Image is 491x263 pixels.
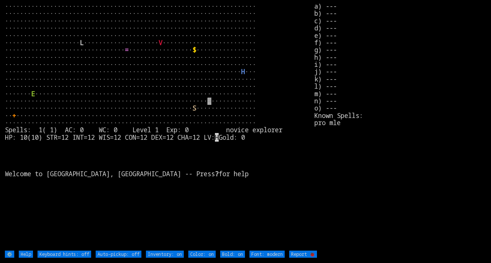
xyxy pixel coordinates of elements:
font: V [159,38,162,47]
font: E [31,89,35,98]
font: = [125,45,129,54]
font: S [192,104,196,112]
stats: a) --- b) --- c) --- d) --- e) --- f) --- g) --- h) --- i) --- j) --- k) --- l) --- m) --- n) ---... [314,3,486,250]
input: Report 🐞 [289,251,317,258]
font: H [241,67,245,76]
font: L [80,38,84,47]
mark: H [215,133,219,142]
font: $ [192,45,196,54]
input: Auto-pickup: off [96,251,141,258]
input: Inventory: on [146,251,184,258]
input: Bold: on [220,251,245,258]
input: Font: modern [249,251,285,258]
input: Help [19,251,33,258]
input: Color: on [188,251,216,258]
input: ⚙️ [5,251,14,258]
font: + [12,111,16,120]
input: Keyboard hints: off [38,251,91,258]
larn: ··································································· ·····························... [5,3,314,250]
b: ? [215,169,219,178]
